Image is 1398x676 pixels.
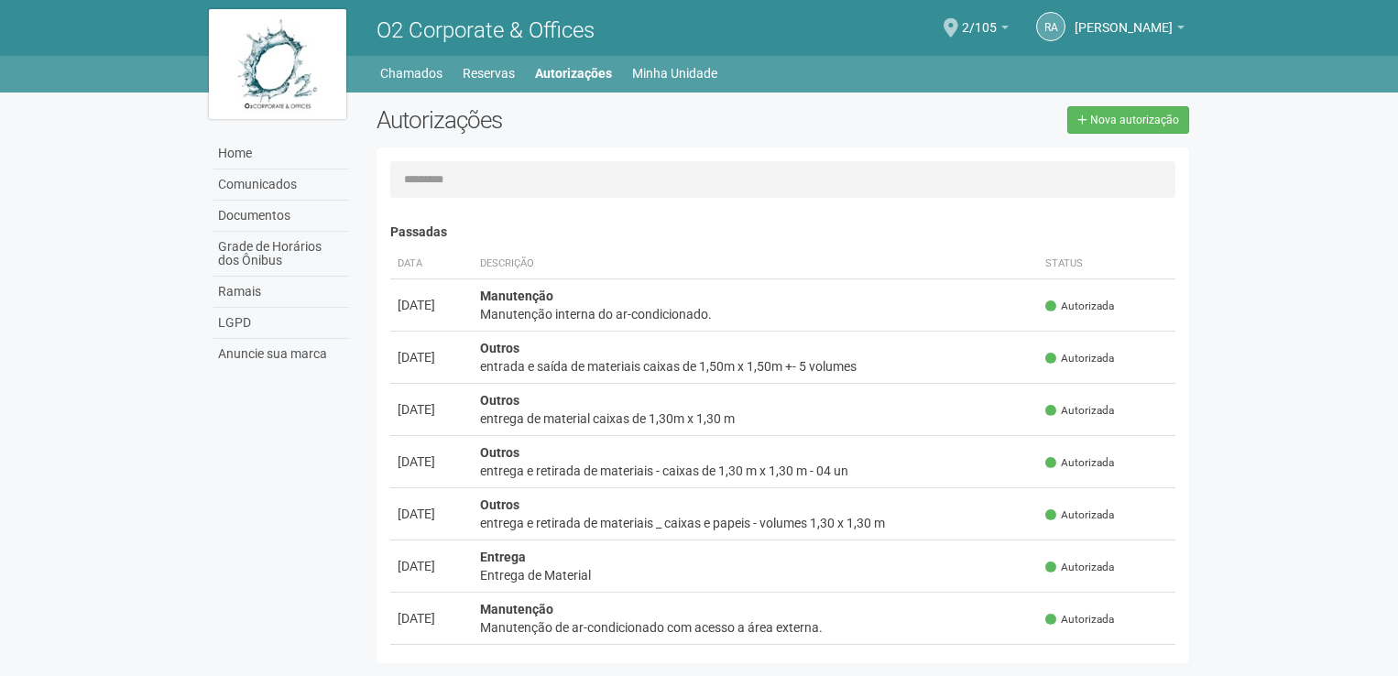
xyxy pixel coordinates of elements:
[390,249,473,279] th: Data
[480,393,519,408] strong: Outros
[1045,507,1114,523] span: Autorizada
[480,462,1031,480] div: entrega e retirada de materiais - caixas de 1,30 m x 1,30 m - 04 un
[213,277,349,308] a: Ramais
[398,557,465,575] div: [DATE]
[213,169,349,201] a: Comunicados
[398,296,465,314] div: [DATE]
[480,497,519,512] strong: Outros
[398,609,465,627] div: [DATE]
[213,138,349,169] a: Home
[390,225,1175,239] h4: Passadas
[398,400,465,419] div: [DATE]
[480,514,1031,532] div: entrega e retirada de materiais _ caixas e papeis - volumes 1,30 x 1,30 m
[377,106,769,134] h2: Autorizações
[480,409,1031,428] div: entrega de material caixas de 1,30m x 1,30 m
[1045,455,1114,471] span: Autorizada
[1075,23,1185,38] a: [PERSON_NAME]
[398,348,465,366] div: [DATE]
[1038,249,1175,279] th: Status
[962,23,1009,38] a: 2/105
[1075,3,1173,35] span: Ricardo Affonso Izzo Pinto
[962,3,997,35] span: 2/105
[377,17,595,43] span: O2 Corporate & Offices
[1045,299,1114,314] span: Autorizada
[480,550,526,564] strong: Entrega
[213,232,349,277] a: Grade de Horários dos Ônibus
[398,505,465,523] div: [DATE]
[632,60,717,86] a: Minha Unidade
[480,445,519,460] strong: Outros
[480,341,519,355] strong: Outros
[398,452,465,471] div: [DATE]
[1045,351,1114,366] span: Autorizada
[480,602,553,616] strong: Manutenção
[213,339,349,369] a: Anuncie sua marca
[480,289,553,303] strong: Manutenção
[1067,106,1189,134] a: Nova autorização
[1045,560,1114,575] span: Autorizada
[1036,12,1065,41] a: RA
[213,308,349,339] a: LGPD
[480,357,1031,376] div: entrada e saída de materiais caixas de 1,50m x 1,50m +- 5 volumes
[463,60,515,86] a: Reservas
[1045,612,1114,627] span: Autorizada
[473,249,1038,279] th: Descrição
[380,60,442,86] a: Chamados
[480,618,1031,637] div: Manutenção de ar-condicionado com acesso a área externa.
[209,9,346,119] img: logo.jpg
[480,566,1031,584] div: Entrega de Material
[1045,403,1114,419] span: Autorizada
[480,305,1031,323] div: Manutenção interna do ar-condicionado.
[535,60,612,86] a: Autorizações
[213,201,349,232] a: Documentos
[1090,114,1179,126] span: Nova autorização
